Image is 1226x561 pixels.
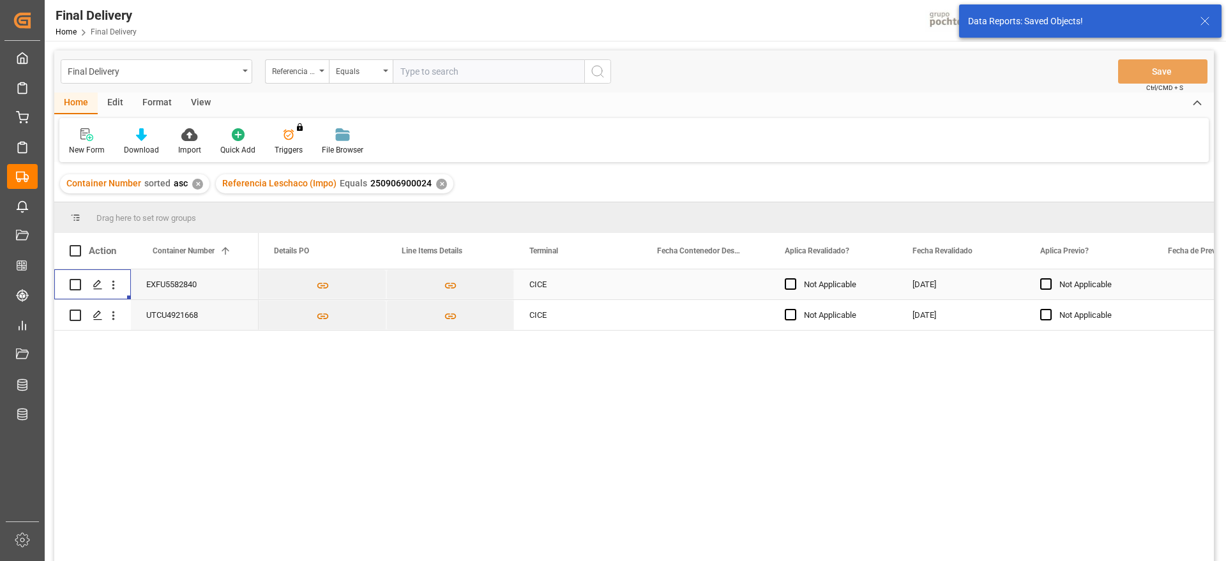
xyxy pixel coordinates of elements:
[897,300,1025,330] div: [DATE]
[804,270,882,299] div: Not Applicable
[584,59,611,84] button: search button
[56,27,77,36] a: Home
[144,178,170,188] span: sorted
[89,245,116,257] div: Action
[804,301,882,330] div: Not Applicable
[222,178,337,188] span: Referencia Leschaco (Impo)
[54,300,259,331] div: Press SPACE to select this row.
[785,246,849,255] span: Aplica Revalidado?
[54,93,98,114] div: Home
[265,59,329,84] button: open menu
[274,246,309,255] span: Details PO
[131,300,259,330] div: UTCU4921668
[336,63,379,77] div: Equals
[181,93,220,114] div: View
[1059,270,1137,299] div: Not Applicable
[178,144,201,156] div: Import
[897,269,1025,299] div: [DATE]
[968,15,1188,28] div: Data Reports: Saved Objects!
[393,59,584,84] input: Type to search
[124,144,159,156] div: Download
[436,179,447,190] div: ✕
[69,144,105,156] div: New Form
[529,301,626,330] div: CICE
[192,179,203,190] div: ✕
[322,144,363,156] div: File Browser
[657,246,743,255] span: Fecha Contenedor Descargado
[56,6,137,25] div: Final Delivery
[370,178,432,188] span: 250906900024
[54,269,259,300] div: Press SPACE to select this row.
[1118,59,1207,84] button: Save
[131,269,259,299] div: EXFU5582840
[1059,301,1137,330] div: Not Applicable
[220,144,255,156] div: Quick Add
[402,246,462,255] span: Line Items Details
[68,63,238,79] div: Final Delivery
[1168,246,1222,255] span: Fecha de Previo
[1040,246,1089,255] span: Aplica Previo?
[912,246,972,255] span: Fecha Revalidado
[133,93,181,114] div: Format
[529,246,558,255] span: Terminal
[153,246,215,255] span: Container Number
[529,270,626,299] div: CICE
[98,93,133,114] div: Edit
[272,63,315,77] div: Referencia Leschaco (Impo)
[66,178,141,188] span: Container Number
[925,10,988,32] img: pochtecaImg.jpg_1689854062.jpg
[174,178,188,188] span: asc
[96,213,196,223] span: Drag here to set row groups
[1146,83,1183,93] span: Ctrl/CMD + S
[329,59,393,84] button: open menu
[61,59,252,84] button: open menu
[340,178,367,188] span: Equals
